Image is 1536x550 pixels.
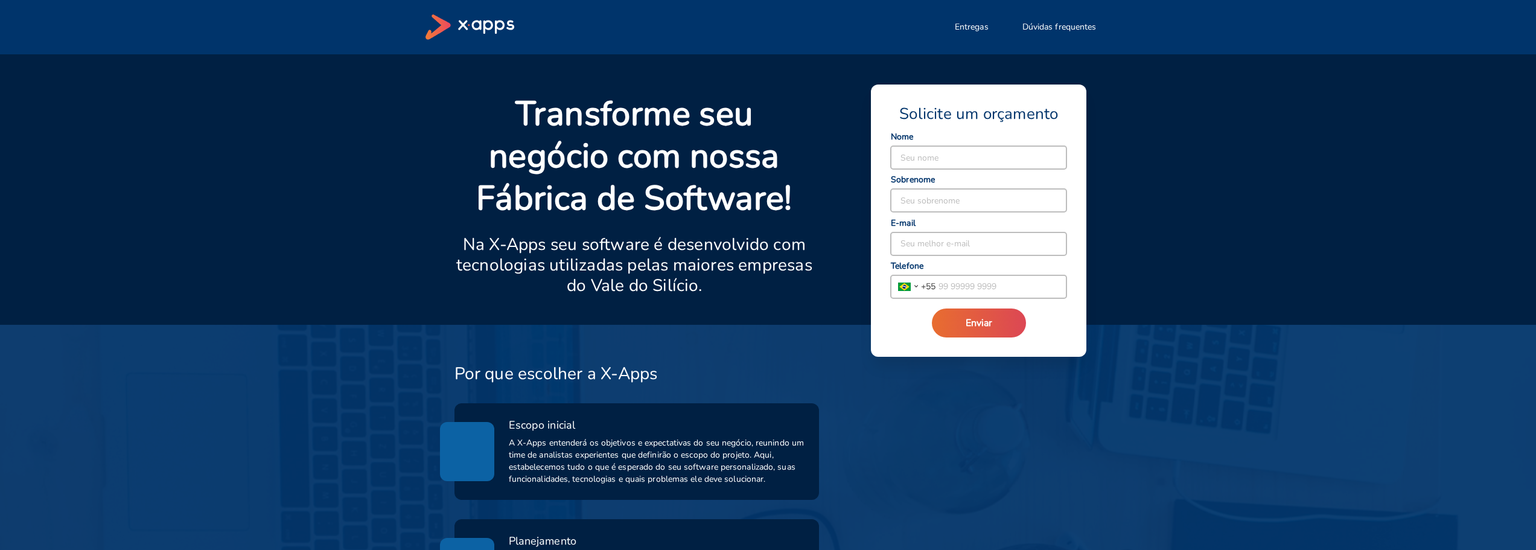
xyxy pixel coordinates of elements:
p: Transforme seu negócio com nossa Fábrica de Software! [454,93,815,220]
span: Entregas [955,21,989,33]
input: Seu sobrenome [891,189,1066,212]
span: Dúvidas frequentes [1022,21,1097,33]
p: Na X-Apps seu software é desenvolvido com tecnologias utilizadas pelas maiores empresas do Vale d... [454,234,815,296]
button: Entregas [940,15,1003,39]
span: Enviar [966,316,992,330]
button: Enviar [932,309,1026,337]
input: Seu melhor e-mail [891,232,1066,255]
span: Escopo inicial [509,418,575,432]
button: Dúvidas frequentes [1008,15,1111,39]
input: 99 99999 9999 [935,275,1066,298]
span: A X-Apps entenderá os objetivos e expectativas do seu negócio, reunindo um time de analistas expe... [509,437,805,485]
h3: Por que escolher a X-Apps [454,363,658,384]
span: Solicite um orçamento [899,104,1058,124]
span: Planejamento [509,534,576,548]
input: Seu nome [891,146,1066,169]
span: + 55 [921,280,935,293]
